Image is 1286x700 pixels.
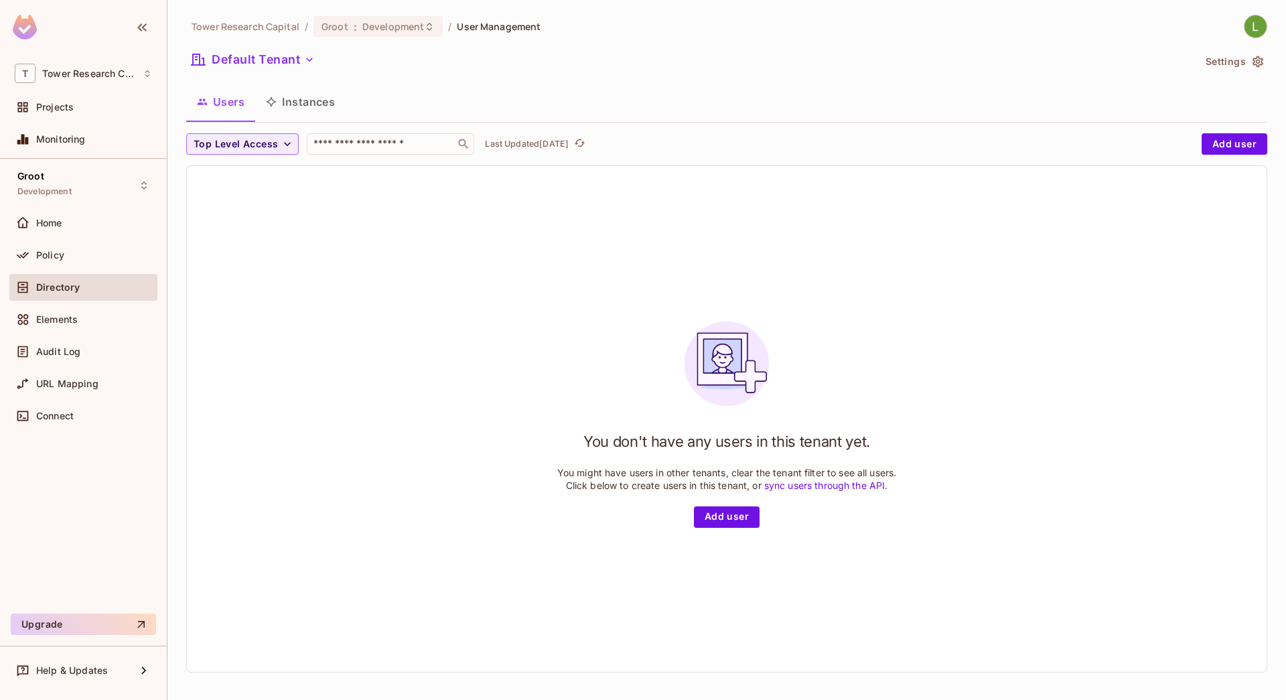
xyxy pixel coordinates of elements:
[36,411,74,421] span: Connect
[36,250,64,261] span: Policy
[36,378,98,389] span: URL Mapping
[36,102,74,113] span: Projects
[186,85,255,119] button: Users
[36,218,62,228] span: Home
[36,282,80,293] span: Directory
[457,20,541,33] span: User Management
[11,614,156,635] button: Upgrade
[694,506,760,528] button: Add user
[362,20,424,33] span: Development
[574,137,585,151] span: refresh
[42,68,136,79] span: Workspace: Tower Research Capital
[571,136,587,152] button: refresh
[17,186,72,197] span: Development
[186,49,320,70] button: Default Tenant
[36,314,78,325] span: Elements
[1244,15,1267,38] img: Lipi Agrawal
[305,20,308,33] li: /
[13,15,37,40] img: SReyMgAAAABJRU5ErkJggg==
[569,136,587,152] span: Click to refresh data
[557,466,897,492] p: You might have users in other tenants, clear the tenant filter to see all users. Click below to c...
[353,21,358,32] span: :
[17,171,44,182] span: Groot
[186,133,299,155] button: Top Level Access
[15,64,35,83] span: T
[194,136,278,153] span: Top Level Access
[583,431,870,451] h1: You don't have any users in this tenant yet.
[1202,133,1267,155] button: Add user
[36,665,108,676] span: Help & Updates
[764,480,888,491] a: sync users through the API.
[192,20,299,33] span: the active workspace
[448,20,451,33] li: /
[36,346,80,357] span: Audit Log
[321,20,348,33] span: Groot
[36,134,86,145] span: Monitoring
[485,139,569,149] p: Last Updated [DATE]
[255,85,346,119] button: Instances
[1200,51,1267,72] button: Settings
